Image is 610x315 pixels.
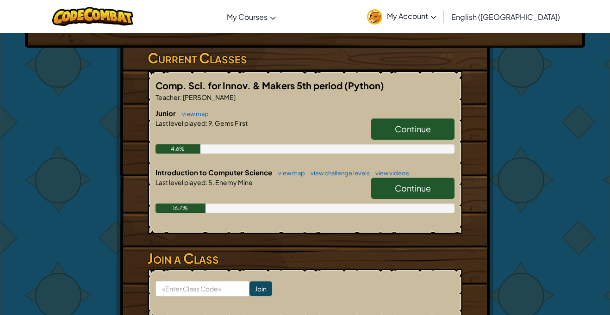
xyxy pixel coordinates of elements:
img: CodeCombat logo [52,7,133,26]
span: My Courses [227,12,268,22]
a: view challenge levels [306,169,370,177]
span: : [180,93,182,101]
span: Junior [156,109,177,117]
a: view map [274,169,305,177]
span: 9. [207,119,214,127]
img: avatar [367,9,382,25]
h3: Join a Class [148,248,462,269]
a: view map [177,110,209,117]
span: Last level played [156,119,205,127]
a: view videos [371,169,409,177]
span: [PERSON_NAME] [182,93,236,101]
span: Last level played [156,178,205,186]
a: English ([GEOGRAPHIC_DATA]) [447,4,565,29]
span: Gems First [214,119,248,127]
input: <Enter Class Code> [156,281,249,296]
span: Teacher [156,93,180,101]
div: 4.6% [156,144,200,154]
span: : [205,178,207,186]
input: Join [249,281,272,296]
span: (Python) [344,80,384,91]
span: English ([GEOGRAPHIC_DATA]) [451,12,560,22]
span: Continue [395,124,431,134]
span: Continue [395,183,431,193]
span: My Account [387,11,436,21]
span: Introduction to Computer Science [156,168,274,177]
span: Comp. Sci. for Innov. & Makers 5th period [156,80,344,91]
span: Enemy Mine [214,178,253,186]
div: 16.7% [156,204,205,213]
a: My Courses [222,4,280,29]
span: : [205,119,207,127]
span: 5. [207,178,214,186]
h3: Current Classes [148,48,462,68]
a: My Account [362,2,441,31]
